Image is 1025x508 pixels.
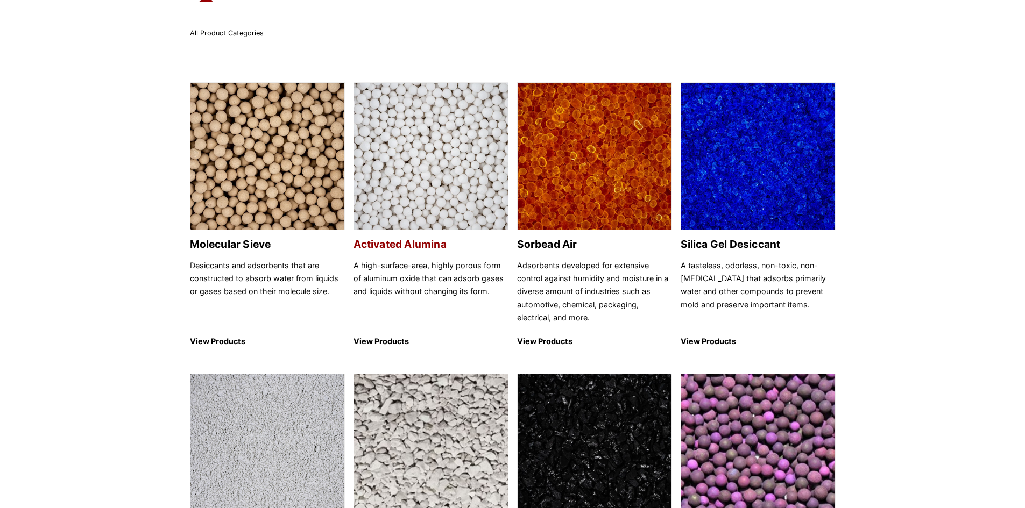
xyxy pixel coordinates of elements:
p: View Products [190,335,345,348]
img: Sorbead Air [518,83,671,231]
h2: Activated Alumina [354,238,508,251]
p: A tasteless, odorless, non-toxic, non-[MEDICAL_DATA] that adsorbs primarily water and other compo... [681,259,836,325]
h2: Molecular Sieve [190,238,345,251]
p: Desiccants and adsorbents that are constructed to absorb water from liquids or gases based on the... [190,259,345,325]
span: All Product Categories [190,29,264,37]
a: Molecular Sieve Molecular Sieve Desiccants and adsorbents that are constructed to absorb water fr... [190,82,345,348]
h2: Silica Gel Desiccant [681,238,836,251]
p: View Products [517,335,672,348]
p: Adsorbents developed for extensive control against humidity and moisture in a diverse amount of i... [517,259,672,325]
a: Silica Gel Desiccant Silica Gel Desiccant A tasteless, odorless, non-toxic, non-[MEDICAL_DATA] th... [681,82,836,348]
p: A high-surface-area, highly porous form of aluminum oxide that can adsorb gases and liquids witho... [354,259,508,325]
a: Activated Alumina Activated Alumina A high-surface-area, highly porous form of aluminum oxide tha... [354,82,508,348]
a: Sorbead Air Sorbead Air Adsorbents developed for extensive control against humidity and moisture ... [517,82,672,348]
h2: Sorbead Air [517,238,672,251]
p: View Products [354,335,508,348]
p: View Products [681,335,836,348]
img: Silica Gel Desiccant [681,83,835,231]
img: Molecular Sieve [190,83,344,231]
img: Activated Alumina [354,83,508,231]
